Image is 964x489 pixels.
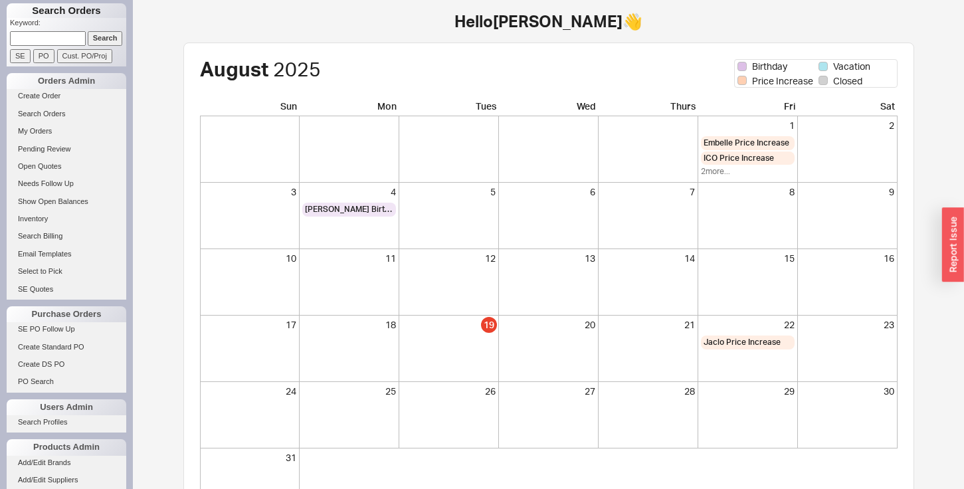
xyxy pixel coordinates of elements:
[833,74,862,88] span: Closed
[203,252,296,265] div: 10
[402,385,496,398] div: 26
[601,185,695,199] div: 7
[200,100,300,116] div: Sun
[7,282,126,296] a: SE Quotes
[701,166,795,177] div: 2 more...
[752,60,787,73] span: Birthday
[7,415,126,429] a: Search Profiles
[7,212,126,226] a: Inventory
[302,318,396,332] div: 18
[7,177,126,191] a: Needs Follow Up
[7,89,126,103] a: Create Order
[701,252,795,265] div: 15
[200,56,268,81] span: August
[7,340,126,354] a: Create Standard PO
[601,318,695,332] div: 21
[399,100,499,116] div: Tues
[701,318,795,332] div: 22
[18,145,71,153] span: Pending Review
[7,124,126,138] a: My Orders
[601,385,695,398] div: 28
[203,385,296,398] div: 24
[302,385,396,398] div: 25
[601,252,695,265] div: 14
[7,375,126,389] a: PO Search
[402,185,496,199] div: 5
[704,337,781,348] span: Jaclo Price Increase
[10,49,31,63] input: SE
[752,74,813,88] span: Price Increase
[7,264,126,278] a: Select to Pick
[701,185,795,199] div: 8
[801,185,894,199] div: 9
[203,318,296,332] div: 17
[7,107,126,121] a: Search Orders
[481,317,497,333] div: 19
[7,456,126,470] a: Add/Edit Brands
[302,185,396,199] div: 4
[502,185,595,199] div: 6
[801,385,894,398] div: 30
[801,252,894,265] div: 16
[7,247,126,261] a: Email Templates
[502,385,595,398] div: 27
[273,56,321,81] span: 2025
[146,13,951,29] h1: Hello [PERSON_NAME] 👋
[7,195,126,209] a: Show Open Balances
[57,49,112,63] input: Cust. PO/Proj
[33,49,54,63] input: PO
[7,3,126,18] h1: Search Orders
[7,322,126,336] a: SE PO Follow Up
[7,473,126,487] a: Add/Edit Suppliers
[302,252,396,265] div: 11
[300,100,399,116] div: Mon
[18,179,74,187] span: Needs Follow Up
[701,385,795,398] div: 29
[7,306,126,322] div: Purchase Orders
[704,138,789,149] span: Embelle Price Increase
[833,60,870,73] span: Vacation
[704,153,774,164] span: ICO Price Increase
[701,119,795,132] div: 1
[7,229,126,243] a: Search Billing
[801,318,894,332] div: 23
[7,73,126,89] div: Orders Admin
[203,185,296,199] div: 3
[502,252,595,265] div: 13
[7,357,126,371] a: Create DS PO
[7,142,126,156] a: Pending Review
[801,119,894,132] div: 2
[499,100,599,116] div: Wed
[7,399,126,415] div: Users Admin
[88,31,123,45] input: Search
[798,100,898,116] div: Sat
[305,204,393,215] span: [PERSON_NAME] Birthday
[7,439,126,455] div: Products Admin
[7,159,126,173] a: Open Quotes
[203,451,296,464] div: 31
[698,100,798,116] div: Fri
[502,318,595,332] div: 20
[402,252,496,265] div: 12
[599,100,698,116] div: Thurs
[10,18,126,31] p: Keyword:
